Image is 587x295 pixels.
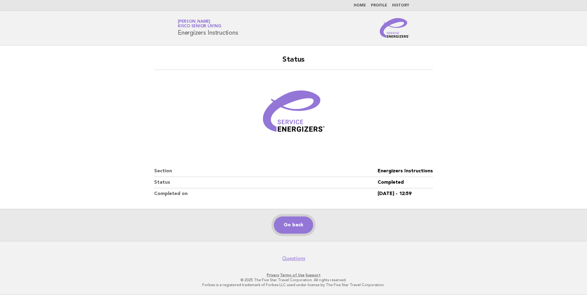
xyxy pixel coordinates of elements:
[378,177,433,188] dd: Completed
[178,20,221,28] a: [PERSON_NAME]Kisco Senior Living
[178,25,221,29] span: Kisco Senior Living
[106,282,481,287] p: Forbes is a registered trademark of Forbes LLC used under license by The Five Star Travel Corpora...
[354,4,366,7] a: Home
[392,4,409,7] a: History
[378,166,433,177] dd: Energizers Instructions
[274,216,313,234] a: Go back
[154,55,433,70] h2: Status
[305,273,321,277] a: Support
[371,4,387,7] a: Profile
[154,166,378,177] dt: Section
[106,278,481,282] p: © 2025 The Five Star Travel Corporation. All rights reserved.
[154,188,378,199] dt: Completed on
[280,273,305,277] a: Terms of Use
[267,273,279,277] a: Privacy
[178,20,238,36] h1: Energizers Instructions
[154,177,378,188] dt: Status
[106,273,481,278] p: · ·
[282,255,305,262] a: Questions
[257,77,330,151] img: Verified
[378,188,433,199] dd: [DATE] - 12:59
[380,18,409,38] img: Service Energizers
